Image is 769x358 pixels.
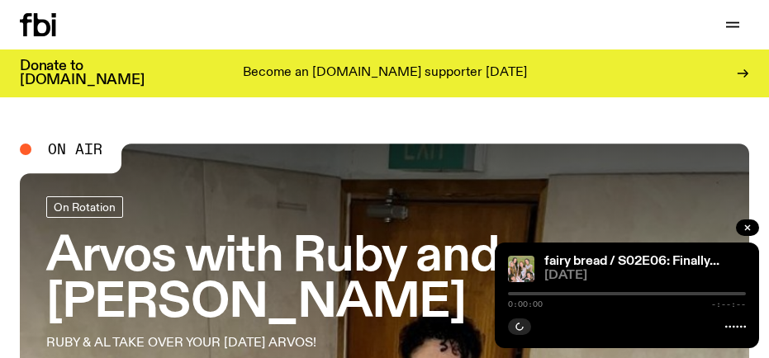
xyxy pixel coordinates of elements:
[48,142,102,157] span: On Air
[544,270,746,282] span: [DATE]
[46,333,469,353] p: RUBY & AL TAKE OVER YOUR [DATE] ARVOS!
[508,256,534,282] img: A picture of six girls (the members of girl group PURPLE KISS) sitting on grass. Jim's face has b...
[54,201,116,214] span: On Rotation
[508,300,543,309] span: 0:00:00
[711,300,746,309] span: -:--:--
[20,59,145,87] h3: Donate to [DOMAIN_NAME]
[46,234,723,327] h3: Arvos with Ruby and [PERSON_NAME]
[544,255,719,268] a: fairy bread / S02E06: Finally...
[243,66,527,81] p: Become an [DOMAIN_NAME] supporter [DATE]
[46,196,123,218] a: On Rotation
